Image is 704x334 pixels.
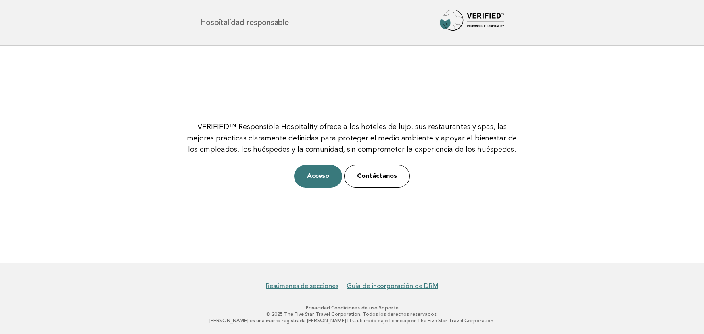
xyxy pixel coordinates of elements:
[307,173,329,180] font: Acceso
[187,123,517,153] font: VERIFIED™ Responsible Hospitality ofrece a los hoteles de lujo, sus restaurantes y spas, las mejo...
[347,282,438,290] a: Guía de incorporación de DRM
[330,305,331,311] font: ·
[200,18,289,27] font: Hospitalidad responsable
[266,311,438,317] font: © 2025 The Five Star Travel Corporation. Todos los derechos reservados.
[331,305,378,311] a: Condiciones de uso
[378,305,379,311] font: ·
[294,165,342,188] a: Acceso
[344,165,410,188] a: Contáctanos
[440,10,504,35] img: Guía de viajes de Forbes
[306,305,330,311] a: Privacidad
[266,282,338,290] a: Resúmenes de secciones
[379,305,399,311] a: Soporte
[357,173,397,180] font: Contáctanos
[209,318,495,324] font: [PERSON_NAME] es una marca registrada [PERSON_NAME] LLC utilizada bajo licencia por The Five Star...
